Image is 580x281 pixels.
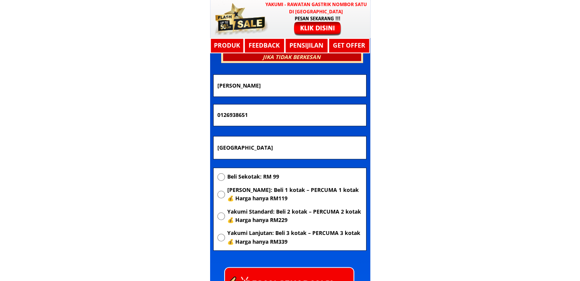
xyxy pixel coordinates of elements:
[244,41,284,51] h3: Feedback
[227,229,362,246] span: Yakumi Lanjutan: Beli 3 kotak – PERCUMA 3 kotak 💰 Harga hanya RM339
[210,41,244,51] h3: Produk
[264,1,368,15] h3: YAKUMI - Rawatan Gastrik Nombor Satu di [GEOGRAPHIC_DATA]
[227,172,362,181] span: Beli Sekotak: RM 99
[215,136,364,159] input: Alamat
[288,41,325,51] h3: Pensijilan
[215,104,364,126] input: Nombor Telefon Bimbit
[330,41,368,51] h3: GET OFFER
[227,208,362,225] span: Yakumi Standard: Beli 2 kotak – PERCUMA 2 kotak 💰 Harga hanya RM229
[227,186,362,203] span: [PERSON_NAME]: Beli 1 kotak – PERCUMA 1 kotak 💰 Harga hanya RM119
[215,75,364,96] input: Nama penuh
